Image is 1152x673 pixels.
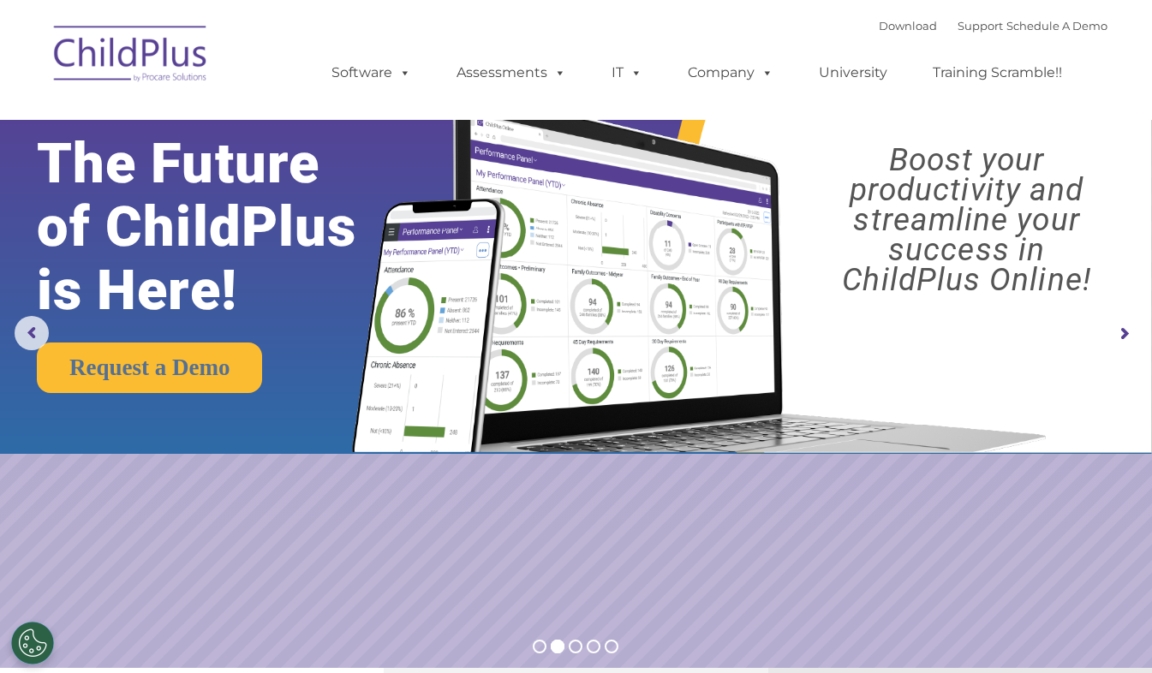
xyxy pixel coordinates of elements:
[594,56,660,90] a: IT
[916,56,1079,90] a: Training Scramble!!
[37,132,405,322] rs-layer: The Future of ChildPlus is Here!
[958,19,1003,33] a: Support
[439,56,583,90] a: Assessments
[45,14,217,99] img: ChildPlus by Procare Solutions
[1006,19,1107,33] a: Schedule A Demo
[314,56,428,90] a: Software
[238,183,311,196] span: Phone number
[802,56,904,90] a: University
[879,19,937,33] a: Download
[37,342,262,393] a: Request a Demo
[11,622,54,664] button: Cookies Settings
[671,56,791,90] a: Company
[796,145,1137,295] rs-layer: Boost your productivity and streamline your success in ChildPlus Online!
[879,19,1107,33] font: |
[238,113,290,126] span: Last name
